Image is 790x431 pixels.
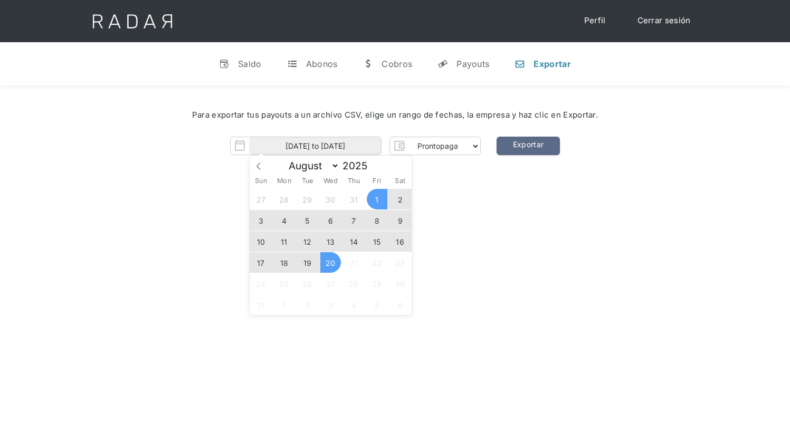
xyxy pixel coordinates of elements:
div: Payouts [456,59,489,69]
div: Abonos [306,59,338,69]
span: August 2, 2025 [390,189,411,209]
span: August 31, 2025 [251,294,271,315]
div: n [515,59,525,69]
span: August 13, 2025 [320,231,341,252]
span: August 18, 2025 [274,252,294,273]
span: August 5, 2025 [297,210,318,231]
span: August 23, 2025 [390,252,411,273]
span: August 10, 2025 [251,231,271,252]
span: July 30, 2025 [320,189,341,209]
span: August 27, 2025 [320,273,341,294]
span: July 28, 2025 [274,189,294,209]
span: August 26, 2025 [297,273,318,294]
span: August 14, 2025 [344,231,364,252]
span: August 9, 2025 [390,210,411,231]
a: Cerrar sesión [627,11,701,31]
span: July 29, 2025 [297,189,318,209]
span: August 29, 2025 [367,273,387,294]
div: y [437,59,448,69]
span: August 24, 2025 [251,273,271,294]
span: August 15, 2025 [367,231,387,252]
span: August 3, 2025 [251,210,271,231]
span: Mon [272,178,296,185]
span: August 20, 2025 [320,252,341,273]
span: August 28, 2025 [344,273,364,294]
div: Saldo [238,59,262,69]
span: August 22, 2025 [367,252,387,273]
div: v [219,59,230,69]
span: August 7, 2025 [344,210,364,231]
div: t [287,59,298,69]
span: August 4, 2025 [274,210,294,231]
span: August 19, 2025 [297,252,318,273]
span: July 27, 2025 [251,189,271,209]
span: September 1, 2025 [274,294,294,315]
div: Exportar [534,59,570,69]
span: August 8, 2025 [367,210,387,231]
span: August 21, 2025 [344,252,364,273]
span: August 6, 2025 [320,210,341,231]
input: Year [339,160,377,172]
span: September 3, 2025 [320,294,341,315]
span: Sat [388,178,412,185]
span: Fri [365,178,388,185]
span: Thu [342,178,365,185]
span: July 31, 2025 [344,189,364,209]
span: September 6, 2025 [390,294,411,315]
select: Month [283,159,339,173]
span: August 30, 2025 [390,273,411,294]
span: September 4, 2025 [344,294,364,315]
span: August 17, 2025 [251,252,271,273]
span: Sun [250,178,273,185]
span: August 12, 2025 [297,231,318,252]
span: Wed [319,178,342,185]
a: Exportar [497,137,560,155]
div: w [363,59,373,69]
div: Cobros [382,59,412,69]
form: Form [230,137,481,155]
span: September 2, 2025 [297,294,318,315]
span: August 16, 2025 [390,231,411,252]
div: Para exportar tus payouts a un archivo CSV, elige un rango de fechas, la empresa y haz clic en Ex... [32,109,758,121]
span: Tue [296,178,319,185]
span: August 1, 2025 [367,189,387,209]
span: September 5, 2025 [367,294,387,315]
span: August 11, 2025 [274,231,294,252]
a: Perfil [574,11,616,31]
span: August 25, 2025 [274,273,294,294]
